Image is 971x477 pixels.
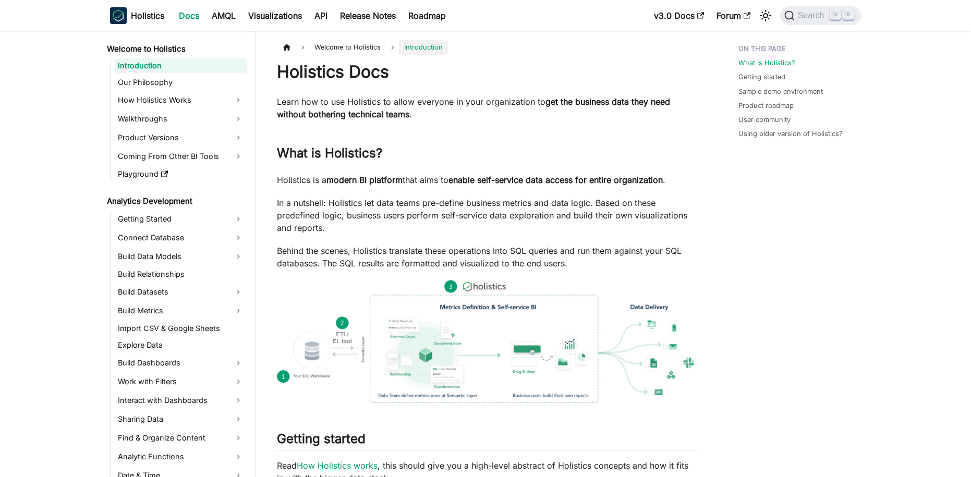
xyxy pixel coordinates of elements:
[738,101,794,111] a: Product roadmap
[780,6,861,25] button: Search (Command+K)
[830,10,841,20] kbd: ⌘
[115,302,247,319] a: Build Metrics
[115,411,247,427] a: Sharing Data
[738,58,795,68] a: What is Holistics?
[277,145,697,165] h2: What is Holistics?
[297,460,378,471] a: How Holistics works
[115,229,247,246] a: Connect Database
[115,75,247,90] a: Our Philosophy
[100,31,256,477] nav: Docs sidebar
[115,448,247,465] a: Analytic Functions
[795,11,831,20] span: Search
[309,40,386,55] span: Welcome to Holistics
[738,129,843,139] a: Using older version of Holistics?
[648,7,710,24] a: v3.0 Docs
[277,62,697,82] h1: Holistics Docs
[277,197,697,234] p: In a nutshell: Holistics let data teams pre-define business metrics and data logic. Based on thes...
[242,7,308,24] a: Visualizations
[110,7,164,24] a: HolisticsHolistics
[326,175,403,185] strong: modern BI platform
[104,194,247,209] a: Analytics Development
[399,40,448,55] span: Introduction
[115,111,247,127] a: Walkthroughs
[448,175,663,185] strong: enable self-service data access for entire organization
[277,244,697,270] p: Behind the scenes, Holistics translate these operations into SQL queries and run them against you...
[115,211,247,227] a: Getting Started
[115,321,247,336] a: Import CSV & Google Sheets
[843,10,854,20] kbd: K
[115,148,247,165] a: Coming From Other BI Tools
[115,373,247,390] a: Work with Filters
[277,174,697,186] p: Holistics is a that aims to .
[738,72,785,82] a: Getting started
[173,7,205,24] a: Docs
[110,7,127,24] img: Holistics
[115,284,247,300] a: Build Datasets
[104,42,247,56] a: Welcome to Holistics
[277,95,697,120] p: Learn how to use Holistics to allow everyone in your organization to .
[334,7,402,24] a: Release Notes
[115,354,247,371] a: Build Dashboards
[115,430,247,446] a: Find & Organize Content
[115,129,247,146] a: Product Versions
[277,40,297,55] a: Home page
[115,338,247,352] a: Explore Data
[757,7,774,24] button: Switch between dark and light mode (currently light mode)
[115,58,247,73] a: Introduction
[308,7,334,24] a: API
[277,431,697,451] h2: Getting started
[738,115,791,125] a: User community
[115,167,247,181] a: Playground
[131,9,164,22] b: Holistics
[115,248,247,265] a: Build Data Models
[115,267,247,282] a: Build Relationships
[402,7,452,24] a: Roadmap
[115,392,247,409] a: Interact with Dashboards
[738,87,823,96] a: Sample demo environment
[115,92,247,108] a: How Holistics Works
[205,7,242,24] a: AMQL
[710,7,757,24] a: Forum
[277,40,697,55] nav: Breadcrumbs
[277,280,697,403] img: How Holistics fits in your Data Stack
